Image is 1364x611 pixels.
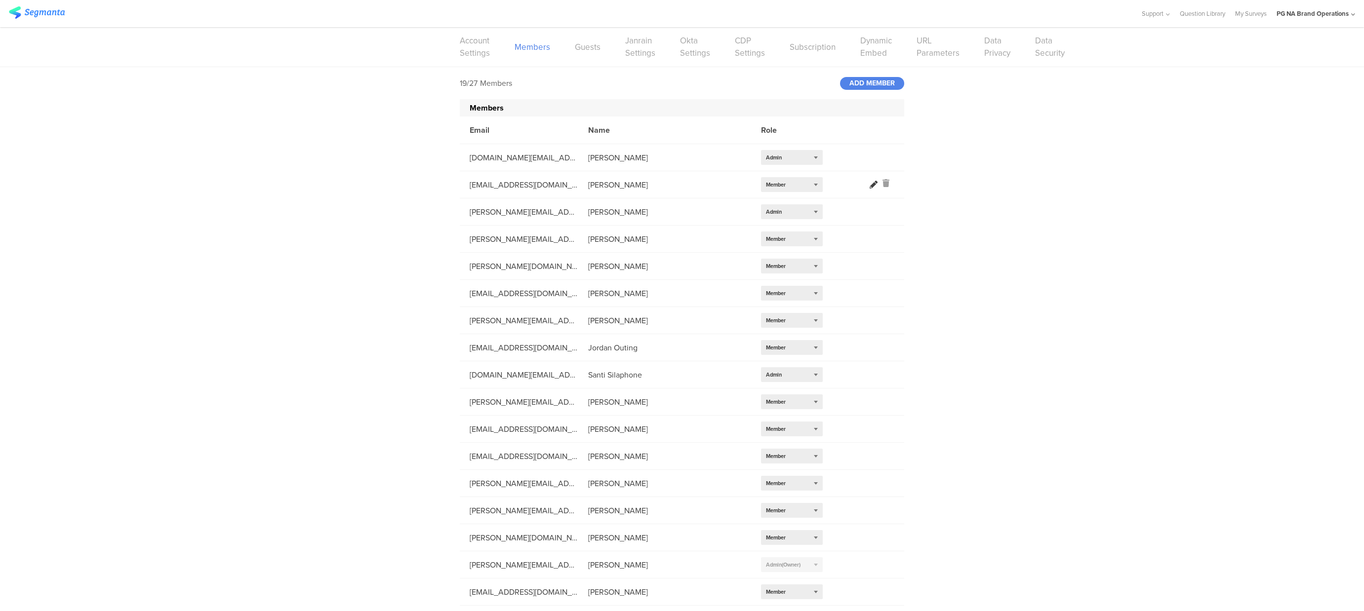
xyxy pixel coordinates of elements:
span: Member [766,181,786,189]
div: [PERSON_NAME] [578,478,751,489]
div: [EMAIL_ADDRESS][DOMAIN_NAME] [460,288,578,299]
a: Subscription [790,41,836,53]
div: [PERSON_NAME][EMAIL_ADDRESS][DOMAIN_NAME] [460,478,578,489]
span: Member [766,534,786,541]
span: Admin [766,208,782,216]
div: [PERSON_NAME] [578,396,751,408]
div: [PERSON_NAME] [578,152,751,163]
div: [PERSON_NAME][DOMAIN_NAME][EMAIL_ADDRESS][DOMAIN_NAME] [460,261,578,272]
a: Okta Settings [680,35,710,59]
a: URL Parameters [917,35,960,59]
div: Santi Silaphone [578,369,751,381]
span: Member [766,398,786,406]
span: Admin [766,561,801,569]
span: Member [766,588,786,596]
span: Support [1142,9,1163,18]
div: [PERSON_NAME] [578,315,751,326]
div: [EMAIL_ADDRESS][DOMAIN_NAME] [460,586,578,598]
div: [PERSON_NAME][EMAIL_ADDRESS][DOMAIN_NAME] [460,315,578,326]
div: [PERSON_NAME][EMAIL_ADDRESS][DOMAIN_NAME] [460,206,578,218]
img: segmanta logo [9,6,65,19]
span: Member [766,235,786,243]
div: [EMAIL_ADDRESS][DOMAIN_NAME] [460,451,578,462]
div: [PERSON_NAME] [578,288,751,299]
span: Member [766,506,786,514]
a: CDP Settings [735,35,765,59]
div: [PERSON_NAME] [578,233,751,245]
a: Guests [575,41,601,53]
div: [PERSON_NAME][DOMAIN_NAME][EMAIL_ADDRESS][DOMAIN_NAME] [460,532,578,543]
span: Member [766,479,786,487]
a: Data Security [1035,35,1065,59]
div: Members [460,99,904,116]
div: [PERSON_NAME][EMAIL_ADDRESS][DOMAIN_NAME] [460,233,578,245]
div: [DOMAIN_NAME][EMAIL_ADDRESS][DOMAIN_NAME] [460,152,578,163]
div: [PERSON_NAME] [578,423,751,435]
a: Account Settings [460,35,490,59]
div: Jordan Outing [578,342,751,353]
div: [PERSON_NAME] [578,559,751,571]
div: Role [751,124,840,136]
div: [PERSON_NAME][EMAIL_ADDRESS][DOMAIN_NAME] [460,505,578,516]
span: Member [766,344,786,351]
div: [PERSON_NAME] [578,505,751,516]
span: Member [766,289,786,297]
div: [PERSON_NAME] [578,261,751,272]
div: [DOMAIN_NAME][EMAIL_ADDRESS][DOMAIN_NAME] [460,369,578,381]
span: (Owner) [782,561,801,569]
div: [PERSON_NAME] [578,586,751,598]
a: Janrain Settings [625,35,655,59]
div: [PERSON_NAME] [578,206,751,218]
span: Member [766,452,786,460]
div: [EMAIL_ADDRESS][DOMAIN_NAME] [460,179,578,191]
div: PG NA Brand Operations [1277,9,1349,18]
div: [PERSON_NAME][EMAIL_ADDRESS][DOMAIN_NAME] [460,559,578,571]
div: [EMAIL_ADDRESS][DOMAIN_NAME] [460,423,578,435]
span: Admin [766,371,782,379]
div: 19/27 Members [460,77,512,89]
div: Name [578,124,751,136]
div: ADD MEMBER [840,77,904,90]
span: Member [766,316,786,324]
div: [PERSON_NAME] [578,451,751,462]
span: Admin [766,153,782,161]
div: [PERSON_NAME][EMAIL_ADDRESS][DOMAIN_NAME] [460,396,578,408]
a: Data Privacy [984,35,1010,59]
div: [PERSON_NAME] [578,532,751,543]
div: Email [460,124,578,136]
span: Member [766,262,786,270]
a: Dynamic Embed [860,35,892,59]
div: [PERSON_NAME] [578,179,751,191]
div: [EMAIL_ADDRESS][DOMAIN_NAME] [460,342,578,353]
span: Member [766,425,786,433]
